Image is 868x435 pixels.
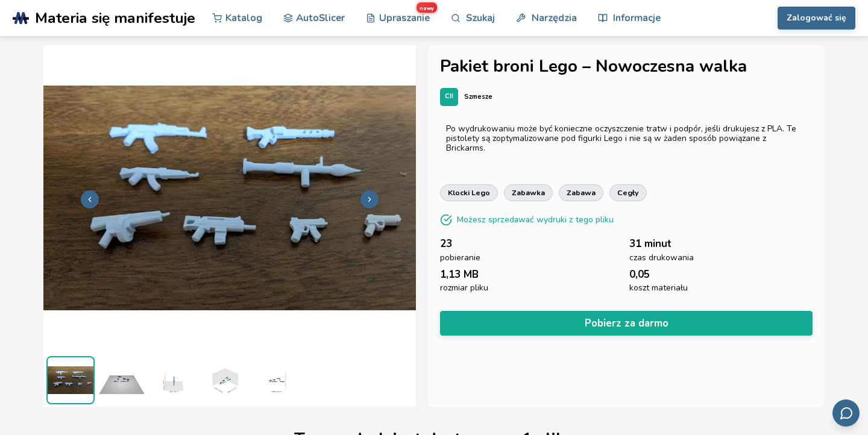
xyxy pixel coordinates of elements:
[440,237,452,251] font: 23
[379,11,430,25] font: Upraszanie
[440,55,747,78] font: Pakiet broni Lego – Nowoczesna walka
[445,92,453,101] font: CII
[832,399,860,427] button: Wyślij opinię e-mailem
[532,11,577,25] font: Narzędzia
[446,123,796,154] font: Po wydrukowaniu może być konieczne oczyszczenie tratw i podpór, jeśli drukujesz z PLA. Te pistole...
[448,187,490,198] font: klocki Lego
[512,187,545,198] font: zabawka
[296,11,345,25] font: AutoSlicer
[787,12,846,23] font: Zalogować się
[629,252,694,263] font: czas drukowania
[585,316,668,330] font: Pobierz za darmo
[613,11,661,25] font: Informacje
[440,184,498,201] a: klocki Lego
[617,187,639,198] font: cegły
[98,356,146,404] img: 1_Podgląd_wydruku
[200,356,248,404] img: 1_Wymiary_3D
[464,92,492,101] font: Szmesze
[466,11,495,25] font: Szukaj
[778,7,855,30] button: Zalogować się
[629,268,650,281] font: 0,05
[609,184,647,201] a: cegły
[629,237,671,251] font: 31 minut
[420,4,434,11] font: nowy
[251,356,300,404] img: 1_Wymiary_3D
[440,268,479,281] font: 1,13 MB
[567,187,596,198] font: zabawa
[559,184,603,201] a: zabawa
[149,356,197,404] img: 1_Wymiary_3D
[440,252,480,263] font: pobieranie
[629,282,688,293] font: koszt materiału
[440,311,813,336] button: Pobierz za darmo
[457,214,614,225] font: Możesz sprzedawać wydruki z tego pliku
[35,8,195,28] font: Materia się manifestuje
[440,282,488,293] font: rozmiar pliku
[504,184,553,201] a: zabawka
[225,11,262,25] font: Katalog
